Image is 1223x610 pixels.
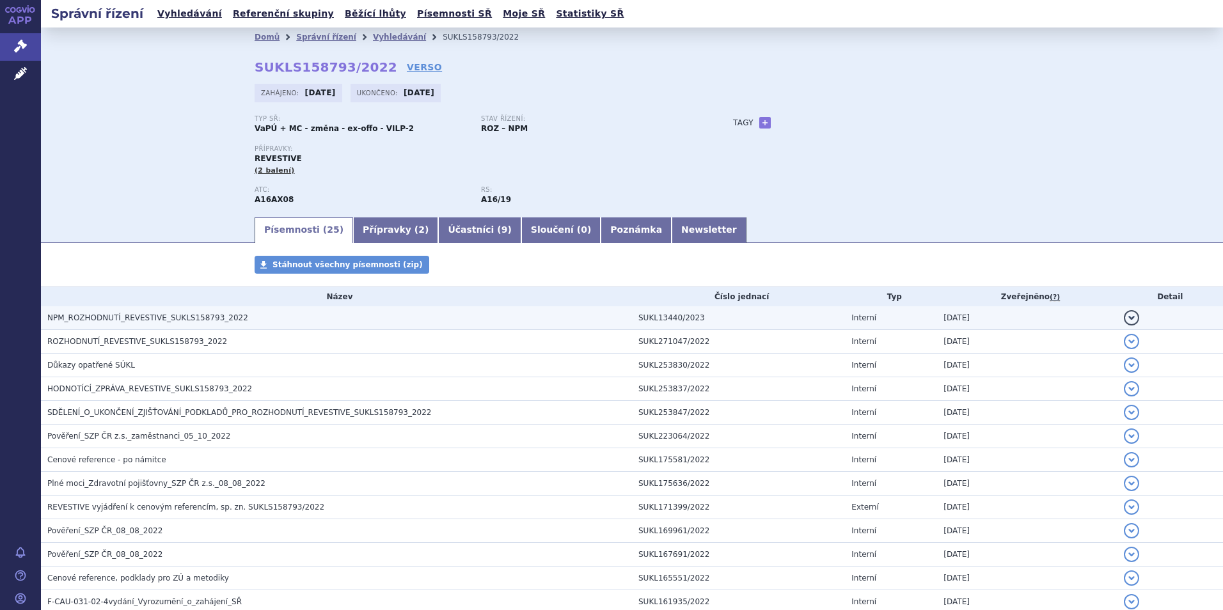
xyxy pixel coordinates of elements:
button: detail [1124,405,1139,420]
button: detail [1124,476,1139,491]
span: Pověření_SZP ČR_08_08_2022 [47,550,162,559]
button: detail [1124,428,1139,444]
td: SUKL175636/2022 [632,472,845,496]
button: detail [1124,594,1139,609]
td: SUKL175581/2022 [632,448,845,472]
span: Důkazy opatřené SÚKL [47,361,135,370]
th: Zveřejněno [937,287,1117,306]
strong: VaPÚ + MC - změna - ex-offo - VILP-2 [255,124,414,133]
a: Vyhledávání [373,33,426,42]
td: [DATE] [937,543,1117,567]
strong: [DATE] [305,88,336,97]
td: SUKL165551/2022 [632,567,845,590]
span: Interní [851,337,876,346]
button: detail [1124,334,1139,349]
button: detail [1124,499,1139,515]
span: SDĚLENÍ_O_UKONČENÍ_ZJIŠŤOVÁNÍ_PODKLADŮ_PRO_ROZHODNUTÍ_REVESTIVE_SUKLS158793_2022 [47,408,431,417]
li: SUKLS158793/2022 [443,27,535,47]
span: Cenové reference - po námitce [47,455,166,464]
span: 9 [501,224,508,235]
p: Stav řízení: [481,115,695,123]
h3: Tagy [733,115,754,130]
td: [DATE] [937,330,1117,354]
a: Správní řízení [296,33,356,42]
td: [DATE] [937,519,1117,543]
td: SUKL167691/2022 [632,543,845,567]
td: [DATE] [937,472,1117,496]
button: detail [1124,357,1139,373]
a: Newsletter [672,217,746,243]
th: Typ [845,287,937,306]
strong: SUKLS158793/2022 [255,59,397,75]
span: Interní [851,574,876,583]
th: Název [41,287,632,306]
button: detail [1124,523,1139,538]
span: REVESTIVE vyjádření k cenovým referencím, sp. zn. SUKLS158793/2022 [47,503,324,512]
span: Zahájeno: [261,88,301,98]
td: [DATE] [937,567,1117,590]
span: F-CAU-031-02-4vydání_Vyrozumění_o_zahájení_SŘ [47,597,242,606]
p: Typ SŘ: [255,115,468,123]
a: Účastníci (9) [438,217,521,243]
a: Přípravky (2) [353,217,438,243]
span: Pověření_SZP ČR_08_08_2022 [47,526,162,535]
span: Stáhnout všechny písemnosti (zip) [272,260,423,269]
strong: TEDUGLUTID [255,195,294,204]
a: Poznámka [601,217,672,243]
td: [DATE] [937,354,1117,377]
td: SUKL271047/2022 [632,330,845,354]
td: [DATE] [937,448,1117,472]
td: SUKL13440/2023 [632,306,845,330]
button: detail [1124,310,1139,325]
span: REVESTIVE [255,154,302,163]
td: SUKL253837/2022 [632,377,845,401]
td: SUKL253830/2022 [632,354,845,377]
span: HODNOTÍCÍ_ZPRÁVA_REVESTIVE_SUKLS158793_2022 [47,384,252,393]
abbr: (?) [1050,293,1060,302]
strong: [DATE] [404,88,434,97]
p: Přípravky: [255,145,707,153]
span: NPM_ROZHODNUTÍ_REVESTIVE_SUKLS158793_2022 [47,313,248,322]
td: SUKL223064/2022 [632,425,845,448]
strong: teduglutid [481,195,511,204]
h2: Správní řízení [41,4,154,22]
p: ATC: [255,186,468,194]
span: Interní [851,432,876,441]
p: RS: [481,186,695,194]
a: + [759,117,771,129]
span: Plné moci_Zdravotní pojišťovny_SZP ČR z.s._08_08_2022 [47,479,265,488]
strong: ROZ – NPM [481,124,528,133]
span: Interní [851,455,876,464]
span: Interní [851,408,876,417]
span: Externí [851,503,878,512]
button: detail [1124,570,1139,586]
td: [DATE] [937,401,1117,425]
td: SUKL171399/2022 [632,496,845,519]
a: Sloučení (0) [521,217,601,243]
a: Stáhnout všechny písemnosti (zip) [255,256,429,274]
span: 0 [581,224,587,235]
span: 2 [418,224,425,235]
a: VERSO [407,61,442,74]
span: Interní [851,384,876,393]
td: SUKL253847/2022 [632,401,845,425]
a: Referenční skupiny [229,5,338,22]
a: Písemnosti SŘ [413,5,496,22]
span: Interní [851,526,876,535]
span: ROZHODNUTÍ_REVESTIVE_SUKLS158793_2022 [47,337,227,346]
a: Domů [255,33,280,42]
td: [DATE] [937,306,1117,330]
span: (2 balení) [255,166,295,175]
span: Interní [851,597,876,606]
span: Interní [851,361,876,370]
span: Ukončeno: [357,88,400,98]
th: Detail [1117,287,1223,306]
span: Cenové reference, podklady pro ZÚ a metodiky [47,574,229,583]
a: Statistiky SŘ [552,5,627,22]
a: Vyhledávání [154,5,226,22]
td: [DATE] [937,377,1117,401]
button: detail [1124,547,1139,562]
span: Interní [851,479,876,488]
button: detail [1124,381,1139,396]
span: 25 [327,224,339,235]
